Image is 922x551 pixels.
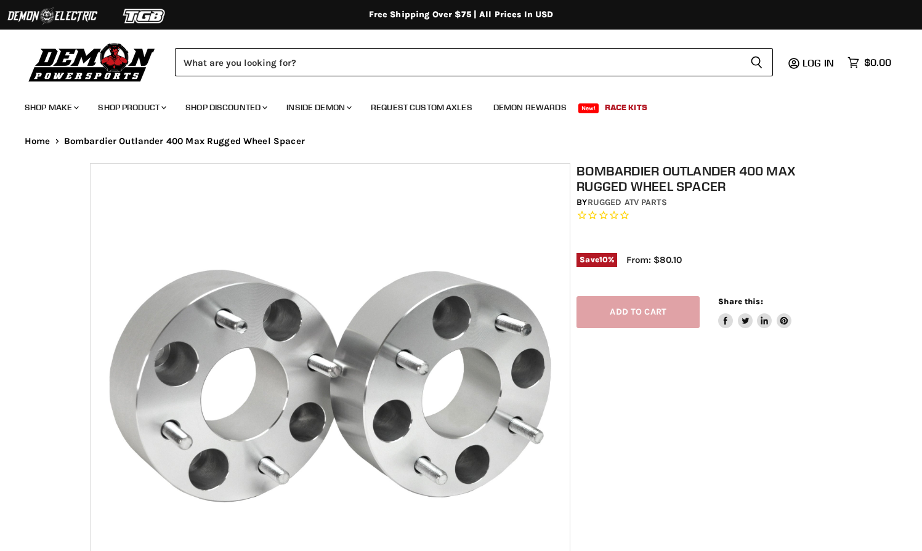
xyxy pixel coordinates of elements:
[864,57,891,68] span: $0.00
[576,163,838,194] h1: Bombardier Outlander 400 Max Rugged Wheel Spacer
[15,95,86,120] a: Shop Make
[25,40,160,84] img: Demon Powersports
[576,209,838,222] span: Rated 0.0 out of 5 stars 0 reviews
[362,95,482,120] a: Request Custom Axles
[596,95,657,120] a: Race Kits
[718,296,791,329] aside: Share this:
[99,4,191,28] img: TGB Logo 2
[25,136,51,147] a: Home
[15,90,888,120] ul: Main menu
[599,255,608,264] span: 10
[841,54,897,71] a: $0.00
[176,95,275,120] a: Shop Discounted
[89,95,174,120] a: Shop Product
[740,48,773,76] button: Search
[175,48,740,76] input: Search
[277,95,359,120] a: Inside Demon
[718,297,762,306] span: Share this:
[626,254,682,265] span: From: $80.10
[797,57,841,68] a: Log in
[576,253,617,267] span: Save %
[578,103,599,113] span: New!
[6,4,99,28] img: Demon Electric Logo 2
[64,136,305,147] span: Bombardier Outlander 400 Max Rugged Wheel Spacer
[484,95,576,120] a: Demon Rewards
[803,57,834,69] span: Log in
[588,197,667,207] a: Rugged ATV Parts
[175,48,773,76] form: Product
[576,196,838,209] div: by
